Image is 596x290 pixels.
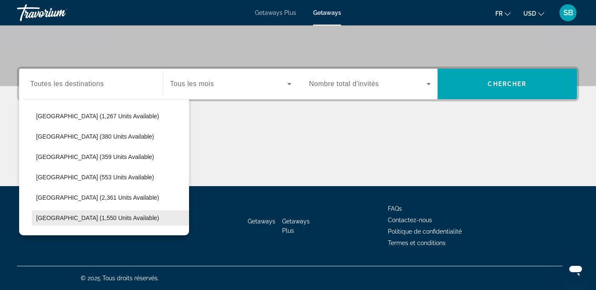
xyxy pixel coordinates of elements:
a: Travorium [17,2,102,24]
a: Termes et conditions [388,240,446,246]
a: FAQs [388,205,402,212]
span: Toutes les destinations [30,80,104,87]
button: [GEOGRAPHIC_DATA] (282 units available) [32,231,189,246]
button: User Menu [557,4,579,22]
span: [GEOGRAPHIC_DATA] (380 units available) [36,133,154,140]
button: [GEOGRAPHIC_DATA] (2,361 units available) [32,190,189,205]
span: Nombre total d'invités [309,80,379,87]
button: [GEOGRAPHIC_DATA] (553 units available) [32,170,189,185]
span: Chercher [488,81,526,87]
span: [GEOGRAPHIC_DATA] (2,361 units available) [36,194,159,201]
iframe: Bouton de lancement de la fenêtre de messagerie [562,256,589,283]
a: Contactez-nous [388,217,432,223]
button: Chercher [438,69,577,99]
a: Getaways [313,9,341,16]
span: USD [523,10,536,17]
button: Change currency [523,7,544,20]
div: Search widget [19,69,577,99]
span: © 2025 Tous droits réservés. [81,275,159,282]
a: Getaways Plus [255,9,296,16]
button: [GEOGRAPHIC_DATA] (1,267 units available) [32,109,189,124]
span: [GEOGRAPHIC_DATA] (359 units available) [36,153,154,160]
a: Politique de confidentialité [388,228,462,235]
span: [GEOGRAPHIC_DATA] (1,267 units available) [36,113,159,120]
button: Change language [495,7,511,20]
span: fr [495,10,503,17]
button: [GEOGRAPHIC_DATA] (1,550 units available) [32,210,189,226]
span: [GEOGRAPHIC_DATA] (553 units available) [36,174,154,181]
span: SB [563,8,573,17]
a: Getaways [248,218,275,225]
a: Getaways Plus [282,218,310,234]
button: [GEOGRAPHIC_DATA] (108 units available) [32,88,189,103]
button: [GEOGRAPHIC_DATA] (359 units available) [32,149,189,165]
button: [GEOGRAPHIC_DATA] (380 units available) [32,129,189,144]
span: [GEOGRAPHIC_DATA] (1,550 units available) [36,215,159,221]
span: Tous les mois [170,80,214,87]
